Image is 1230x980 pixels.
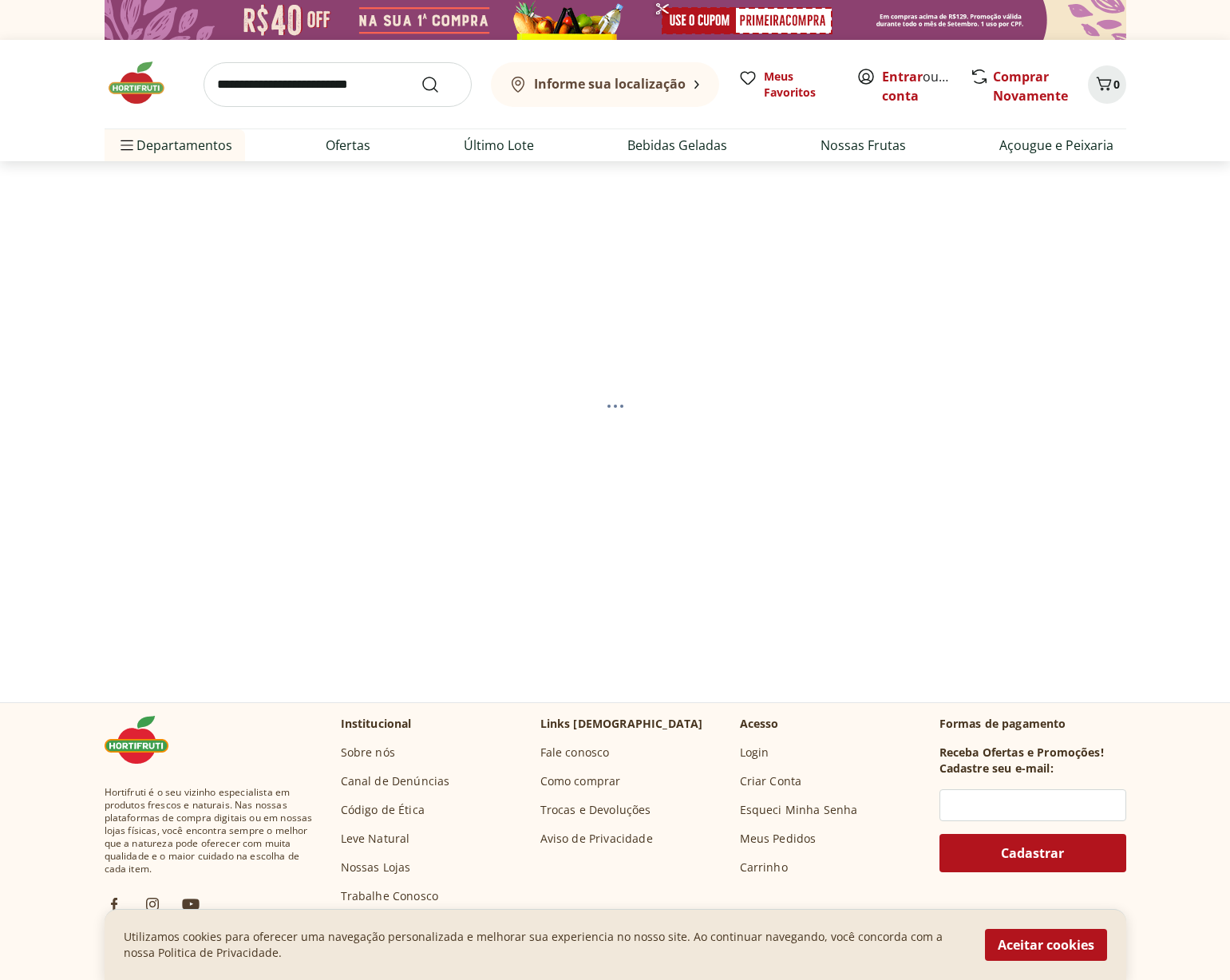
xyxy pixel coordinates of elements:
[939,745,1104,761] h3: Receba Ofertas e Promoções!
[540,716,703,732] p: Links [DEMOGRAPHIC_DATA]
[740,773,802,789] a: Criar Conta
[1001,847,1064,859] span: Cadastrar
[882,68,970,105] a: Criar conta
[143,895,162,914] img: ig
[341,831,410,847] a: Leve Natural
[764,69,837,101] span: Meus Favoritos
[105,786,315,875] span: Hortifruti é o seu vizinho especialista em produtos frescos e naturais. Nas nossas plataformas de...
[341,745,395,761] a: Sobre nós
[740,802,858,818] a: Esqueci Minha Senha
[117,126,136,164] button: Menu
[534,75,686,93] b: Informe sua localização
[105,59,184,107] img: Hortifruti
[939,761,1054,776] h3: Cadastre seu e-mail:
[939,716,1126,732] p: Formas de pagamento
[540,831,653,847] a: Aviso de Privacidade
[993,68,1068,105] a: Comprar Novamente
[740,745,769,761] a: Login
[939,834,1126,872] button: Cadastrar
[740,859,788,875] a: Carrinho
[421,75,459,94] button: Submit Search
[464,136,534,155] a: Último Lote
[882,68,923,85] a: Entrar
[985,929,1107,961] button: Aceitar cookies
[821,136,906,155] a: Nossas Frutas
[999,136,1113,155] a: Açougue e Peixaria
[491,62,719,107] button: Informe sua localização
[341,802,425,818] a: Código de Ética
[540,773,621,789] a: Como comprar
[117,126,232,164] span: Departamentos
[124,929,966,961] p: Utilizamos cookies para oferecer uma navegação personalizada e melhorar sua experiencia no nosso ...
[540,745,610,761] a: Fale conosco
[341,888,439,904] a: Trabalhe Conosco
[882,67,953,105] span: ou
[105,716,184,764] img: Hortifruti
[1088,65,1126,104] button: Carrinho
[326,136,370,155] a: Ofertas
[1113,77,1120,92] span: 0
[740,831,817,847] a: Meus Pedidos
[540,802,651,818] a: Trocas e Devoluções
[105,895,124,914] img: fb
[341,773,450,789] a: Canal de Denúncias
[341,859,411,875] a: Nossas Lojas
[341,716,412,732] p: Institucional
[627,136,727,155] a: Bebidas Geladas
[740,716,779,732] p: Acesso
[738,69,837,101] a: Meus Favoritos
[204,62,472,107] input: search
[181,895,200,914] img: ytb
